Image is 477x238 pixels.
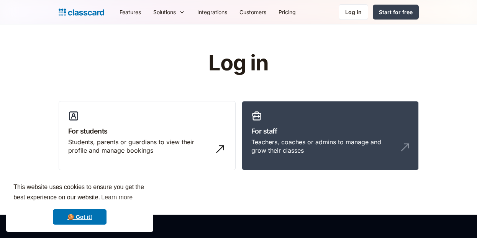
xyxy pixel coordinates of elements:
[100,192,134,203] a: learn more about cookies
[147,3,191,21] div: Solutions
[251,138,394,155] div: Teachers, coaches or admins to manage and grow their classes
[68,138,211,155] div: Students, parents or guardians to view their profile and manage bookings
[233,3,272,21] a: Customers
[339,4,368,20] a: Log in
[13,183,146,203] span: This website uses cookies to ensure you get the best experience on our website.
[68,126,226,136] h3: For students
[379,8,413,16] div: Start for free
[53,209,107,225] a: dismiss cookie message
[345,8,362,16] div: Log in
[272,3,302,21] a: Pricing
[59,101,236,171] a: For studentsStudents, parents or guardians to view their profile and manage bookings
[113,3,147,21] a: Features
[251,126,409,136] h3: For staff
[59,7,104,18] a: Logo
[242,101,419,171] a: For staffTeachers, coaches or admins to manage and grow their classes
[191,3,233,21] a: Integrations
[6,175,153,232] div: cookieconsent
[153,8,176,16] div: Solutions
[373,5,419,20] a: Start for free
[117,51,360,75] h1: Log in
